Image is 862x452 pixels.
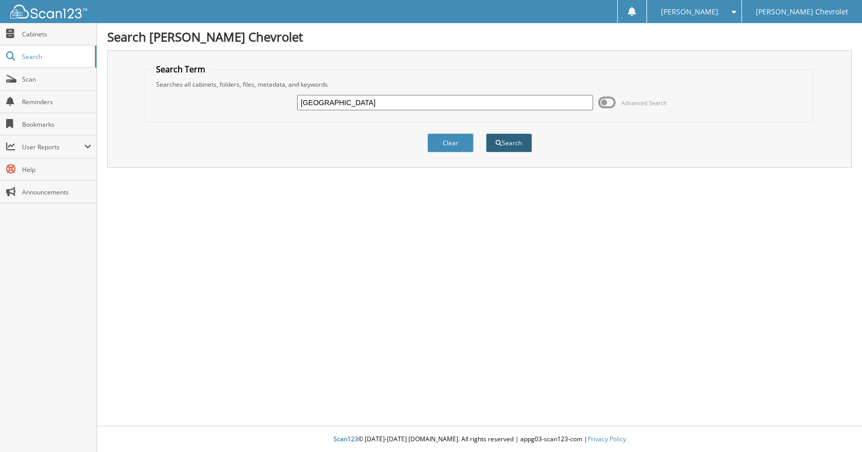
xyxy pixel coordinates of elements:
[22,30,91,38] span: Cabinets
[486,133,532,152] button: Search
[427,133,474,152] button: Clear
[151,64,210,75] legend: Search Term
[22,97,91,106] span: Reminders
[97,427,862,452] div: © [DATE]-[DATE] [DOMAIN_NAME]. All rights reserved | appg03-scan123-com |
[334,435,358,443] span: Scan123
[621,99,667,107] span: Advanced Search
[587,435,626,443] a: Privacy Policy
[22,120,91,129] span: Bookmarks
[151,80,809,89] div: Searches all cabinets, folders, files, metadata, and keywords
[811,403,862,452] iframe: Chat Widget
[107,28,852,45] h1: Search [PERSON_NAME] Chevrolet
[22,143,84,151] span: User Reports
[22,165,91,174] span: Help
[22,188,91,196] span: Announcements
[661,9,718,15] span: [PERSON_NAME]
[22,52,90,61] span: Search
[10,5,87,18] img: scan123-logo-white.svg
[756,9,848,15] span: [PERSON_NAME] Chevrolet
[22,75,91,84] span: Scan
